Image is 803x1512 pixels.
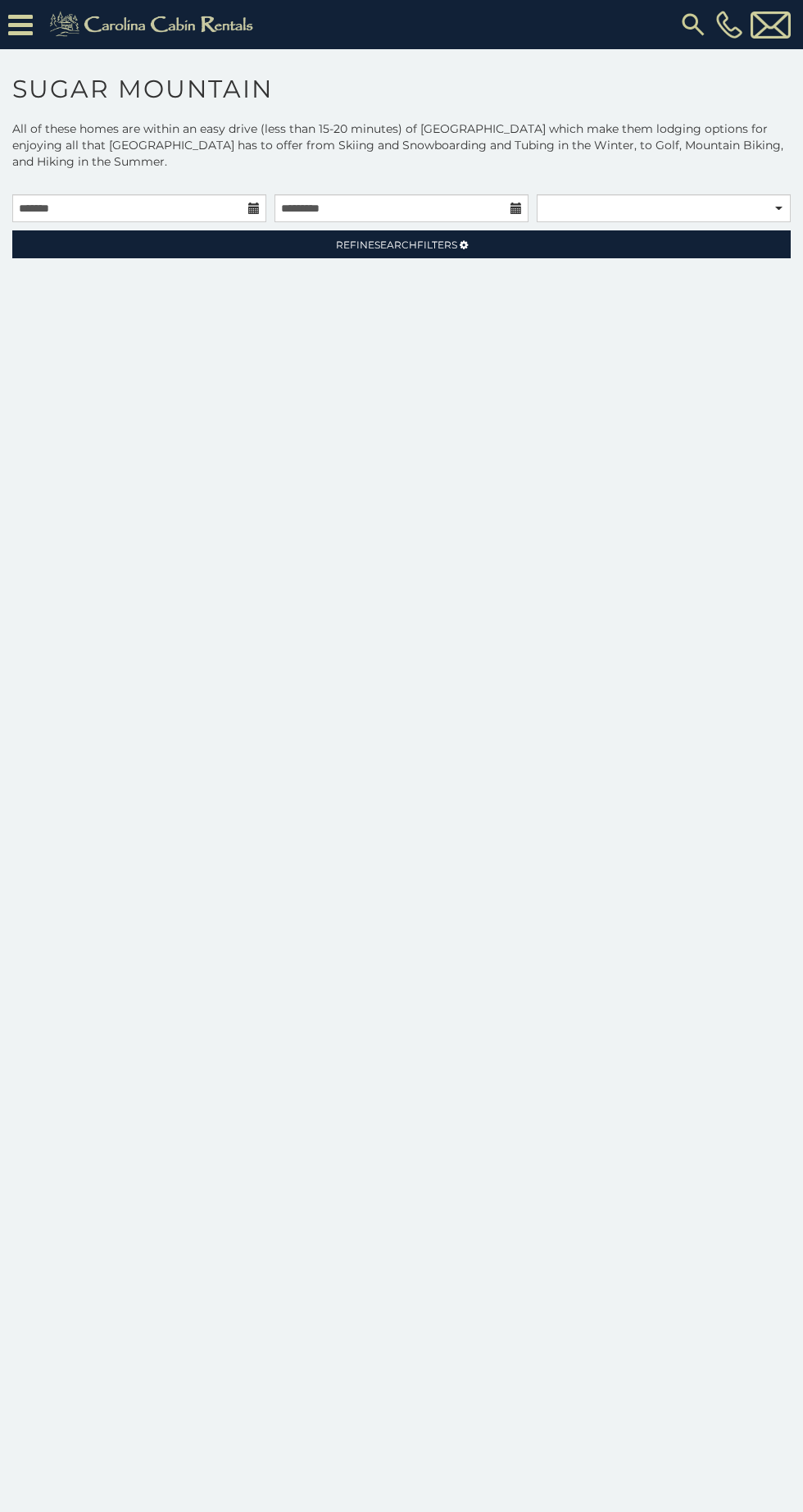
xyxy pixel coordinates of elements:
[41,8,267,41] img: Khaki-logo.png
[374,239,417,251] span: Search
[678,10,708,39] img: search-regular.svg
[712,11,746,39] a: [PHONE_NUMBER]
[336,239,457,251] span: Refine Filters
[12,230,791,258] a: RefineSearchFilters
